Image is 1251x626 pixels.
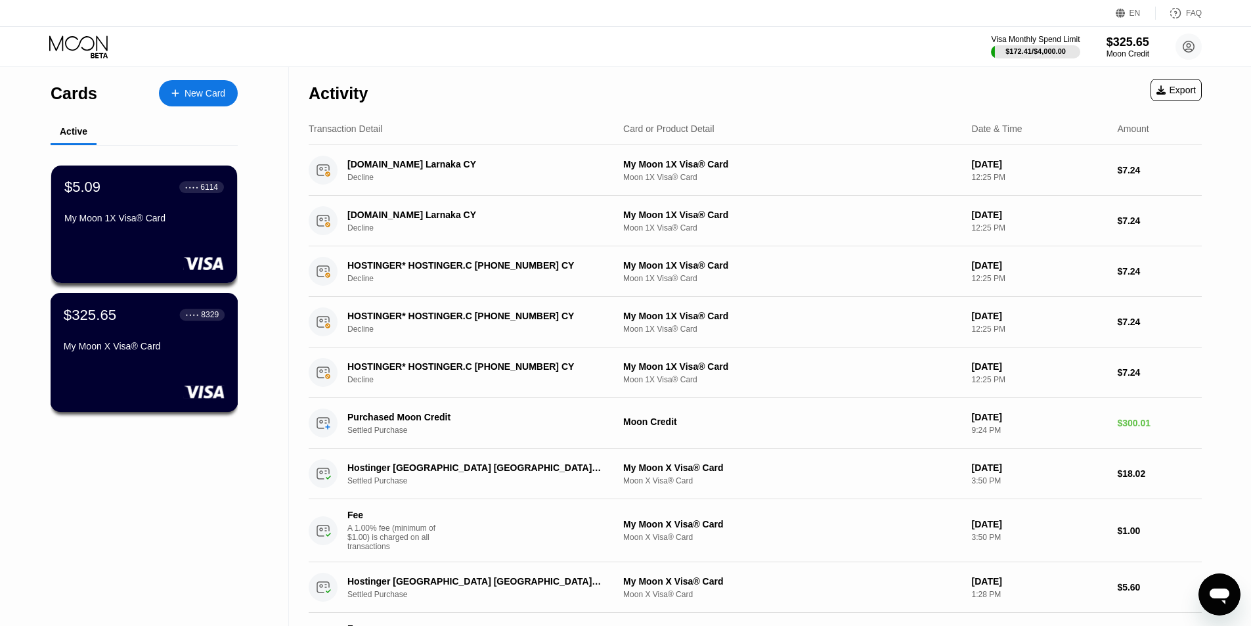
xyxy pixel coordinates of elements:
[186,313,199,317] div: ● ● ● ●
[623,173,961,182] div: Moon 1X Visa® Card
[309,145,1202,196] div: [DOMAIN_NAME] Larnaka CYDeclineMy Moon 1X Visa® CardMoon 1X Visa® Card[DATE]12:25 PM$7.24
[201,310,219,319] div: 8329
[972,324,1107,334] div: 12:25 PM
[347,412,602,422] div: Purchased Moon Credit
[309,398,1202,449] div: Purchased Moon CreditSettled PurchaseMoon Credit[DATE]9:24 PM$300.01
[972,260,1107,271] div: [DATE]
[1005,47,1066,55] div: $172.41 / $4,000.00
[309,347,1202,398] div: HOSTINGER* HOSTINGER.C [PHONE_NUMBER] CYDeclineMy Moon 1X Visa® CardMoon 1X Visa® Card[DATE]12:25...
[309,84,368,103] div: Activity
[309,449,1202,499] div: Hostinger [GEOGRAPHIC_DATA] [GEOGRAPHIC_DATA] [GEOGRAPHIC_DATA]Settled PurchaseMy Moon X Visa® Ca...
[1117,582,1202,592] div: $5.60
[159,80,238,106] div: New Card
[347,476,621,485] div: Settled Purchase
[347,361,602,372] div: HOSTINGER* HOSTINGER.C [PHONE_NUMBER] CY
[623,311,961,321] div: My Moon 1X Visa® Card
[1117,317,1202,327] div: $7.24
[64,341,225,351] div: My Moon X Visa® Card
[972,590,1107,599] div: 1:28 PM
[347,375,621,384] div: Decline
[1130,9,1141,18] div: EN
[185,88,225,99] div: New Card
[972,533,1107,542] div: 3:50 PM
[347,223,621,233] div: Decline
[972,223,1107,233] div: 12:25 PM
[1107,35,1149,58] div: $325.65Moon Credit
[347,510,439,520] div: Fee
[1117,123,1149,134] div: Amount
[972,173,1107,182] div: 12:25 PM
[1117,418,1202,428] div: $300.01
[991,35,1080,58] div: Visa Monthly Spend Limit$172.41/$4,000.00
[972,426,1107,435] div: 9:24 PM
[972,412,1107,422] div: [DATE]
[972,519,1107,529] div: [DATE]
[991,35,1080,44] div: Visa Monthly Spend Limit
[1117,468,1202,479] div: $18.02
[623,361,961,372] div: My Moon 1X Visa® Card
[60,126,87,137] div: Active
[309,123,382,134] div: Transaction Detail
[347,426,621,435] div: Settled Purchase
[1117,215,1202,226] div: $7.24
[1117,165,1202,175] div: $7.24
[972,361,1107,372] div: [DATE]
[1107,35,1149,49] div: $325.65
[51,166,237,283] div: $5.09● ● ● ●6114My Moon 1X Visa® Card
[51,84,97,103] div: Cards
[972,210,1107,220] div: [DATE]
[1151,79,1202,101] div: Export
[1117,367,1202,378] div: $7.24
[309,499,1202,562] div: FeeA 1.00% fee (minimum of $1.00) is charged on all transactionsMy Moon X Visa® CardMoon X Visa® ...
[623,590,961,599] div: Moon X Visa® Card
[347,159,602,169] div: [DOMAIN_NAME] Larnaka CY
[972,476,1107,485] div: 3:50 PM
[1116,7,1156,20] div: EN
[309,196,1202,246] div: [DOMAIN_NAME] Larnaka CYDeclineMy Moon 1X Visa® CardMoon 1X Visa® Card[DATE]12:25 PM$7.24
[623,462,961,473] div: My Moon X Visa® Card
[1198,573,1240,615] iframe: Button to launch messaging window
[309,297,1202,347] div: HOSTINGER* HOSTINGER.C [PHONE_NUMBER] CYDeclineMy Moon 1X Visa® CardMoon 1X Visa® Card[DATE]12:25...
[972,375,1107,384] div: 12:25 PM
[623,260,961,271] div: My Moon 1X Visa® Card
[623,476,961,485] div: Moon X Visa® Card
[51,294,237,411] div: $325.65● ● ● ●8329My Moon X Visa® Card
[1156,85,1196,95] div: Export
[1117,525,1202,536] div: $1.00
[185,185,198,189] div: ● ● ● ●
[623,123,714,134] div: Card or Product Detail
[623,576,961,587] div: My Moon X Visa® Card
[1117,266,1202,277] div: $7.24
[972,462,1107,473] div: [DATE]
[1186,9,1202,18] div: FAQ
[347,576,602,587] div: Hostinger [GEOGRAPHIC_DATA] [GEOGRAPHIC_DATA] [GEOGRAPHIC_DATA]
[972,159,1107,169] div: [DATE]
[347,324,621,334] div: Decline
[64,306,116,323] div: $325.65
[623,159,961,169] div: My Moon 1X Visa® Card
[347,173,621,182] div: Decline
[623,223,961,233] div: Moon 1X Visa® Card
[623,324,961,334] div: Moon 1X Visa® Card
[347,260,602,271] div: HOSTINGER* HOSTINGER.C [PHONE_NUMBER] CY
[972,274,1107,283] div: 12:25 PM
[347,590,621,599] div: Settled Purchase
[347,311,602,321] div: HOSTINGER* HOSTINGER.C [PHONE_NUMBER] CY
[623,210,961,220] div: My Moon 1X Visa® Card
[972,123,1022,134] div: Date & Time
[309,246,1202,297] div: HOSTINGER* HOSTINGER.C [PHONE_NUMBER] CYDeclineMy Moon 1X Visa® CardMoon 1X Visa® Card[DATE]12:25...
[64,179,100,196] div: $5.09
[347,524,446,551] div: A 1.00% fee (minimum of $1.00) is charged on all transactions
[972,576,1107,587] div: [DATE]
[347,274,621,283] div: Decline
[623,533,961,542] div: Moon X Visa® Card
[347,210,602,220] div: [DOMAIN_NAME] Larnaka CY
[309,562,1202,613] div: Hostinger [GEOGRAPHIC_DATA] [GEOGRAPHIC_DATA] [GEOGRAPHIC_DATA]Settled PurchaseMy Moon X Visa® Ca...
[1107,49,1149,58] div: Moon Credit
[1156,7,1202,20] div: FAQ
[200,183,218,192] div: 6114
[623,519,961,529] div: My Moon X Visa® Card
[972,311,1107,321] div: [DATE]
[347,462,602,473] div: Hostinger [GEOGRAPHIC_DATA] [GEOGRAPHIC_DATA] [GEOGRAPHIC_DATA]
